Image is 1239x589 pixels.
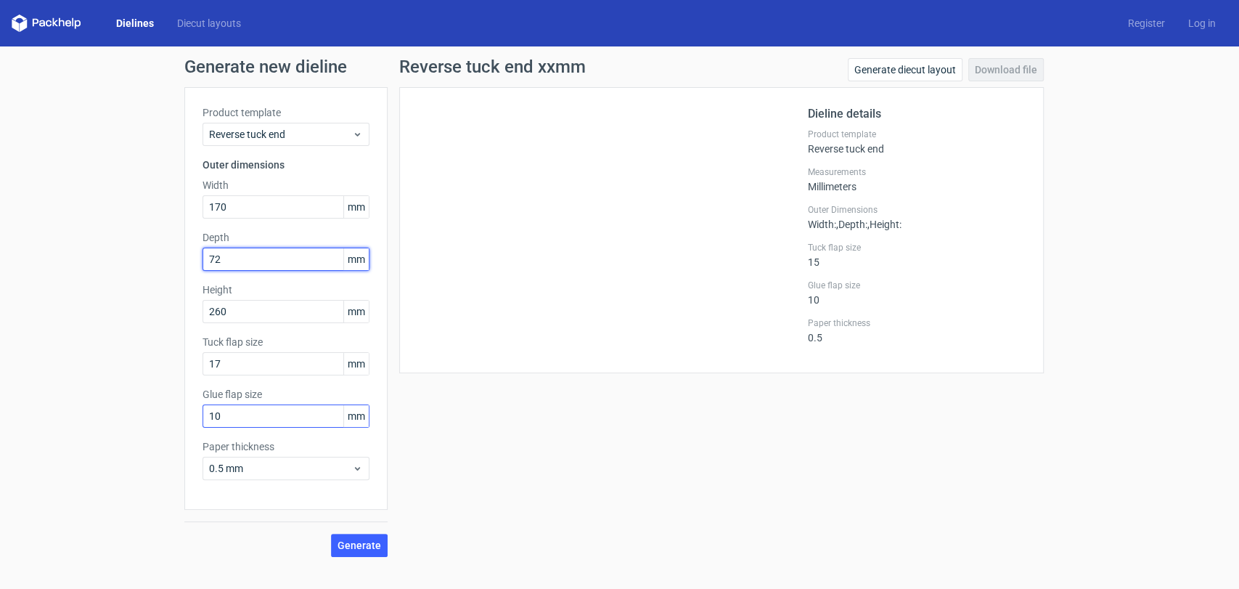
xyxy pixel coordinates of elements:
[836,219,867,230] span: , Depth :
[105,16,165,31] a: Dielines
[867,219,901,230] span: , Height :
[203,387,369,402] label: Glue flap size
[808,166,1026,178] label: Measurements
[808,166,1026,192] div: Millimeters
[203,178,369,192] label: Width
[203,283,369,297] label: Height
[848,58,962,81] a: Generate diecut layout
[203,158,369,172] h3: Outer dimensions
[203,105,369,120] label: Product template
[808,204,1026,216] label: Outer Dimensions
[399,58,586,76] h1: Reverse tuck end xxmm
[338,540,381,551] span: Generate
[808,280,1026,306] div: 10
[343,405,369,427] span: mm
[808,317,1026,344] div: 0.5
[808,129,1026,140] label: Product template
[1116,16,1177,31] a: Register
[808,317,1026,329] label: Paper thickness
[203,439,369,454] label: Paper thickness
[209,127,352,142] span: Reverse tuck end
[343,301,369,322] span: mm
[808,242,1026,253] label: Tuck flap size
[165,16,253,31] a: Diecut layouts
[343,248,369,270] span: mm
[209,461,352,476] span: 0.5 mm
[343,196,369,218] span: mm
[184,58,1055,76] h1: Generate new dieline
[331,534,388,557] button: Generate
[343,353,369,375] span: mm
[808,219,836,230] span: Width :
[808,280,1026,291] label: Glue flap size
[808,129,1026,155] div: Reverse tuck end
[1177,16,1227,31] a: Log in
[808,242,1026,268] div: 15
[203,335,369,349] label: Tuck flap size
[203,230,369,245] label: Depth
[808,105,1026,123] h2: Dieline details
